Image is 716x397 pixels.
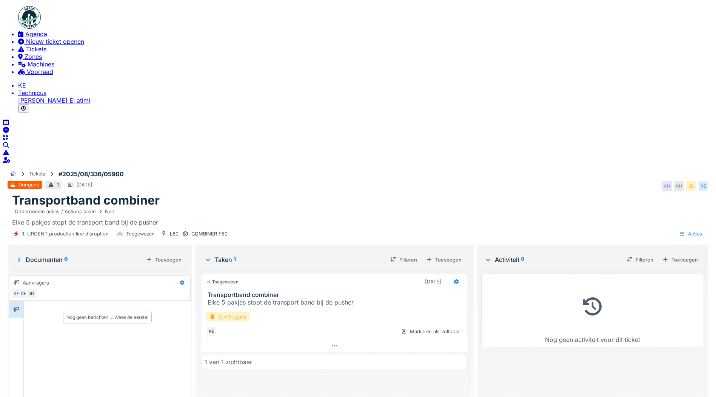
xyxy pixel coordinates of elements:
[28,60,54,68] span: Machines
[486,277,699,343] div: Nog geen activiteit voor dit ticket
[27,68,53,75] span: Voorraad
[205,358,252,366] div: 1 van 1 zichtbaar
[674,181,684,191] div: CH
[11,288,22,299] div: KE
[206,326,217,337] div: KE
[23,280,49,286] div: Aanvragers
[698,181,708,191] div: KE
[66,314,148,320] div: Nog geen berichten … Wees de eerste!
[234,256,236,263] sup: 1
[18,82,713,104] a: KE Technicus[PERSON_NAME] El atimi
[387,255,420,264] div: Filteren
[26,38,84,45] span: Nieuw ticket openen
[12,193,160,208] h1: Transportband combiner
[25,53,42,60] span: Zones
[18,6,41,29] img: Badge_color-CXgf-gQk.svg
[18,53,713,60] a: Zones
[398,327,463,336] div: Markeren als voltooid
[126,231,155,237] div: Toegewezen
[18,68,713,75] a: Voorraad
[26,45,46,53] span: Tickets
[676,229,705,239] div: Acties
[18,30,713,38] a: Agenda
[12,208,713,226] div: Elke 5 pakjes stopt de transport band bij de pusher
[659,255,701,264] div: Toevoegen
[18,60,713,68] a: Machines
[191,231,228,237] div: COMBINER F50
[25,30,47,38] span: Agenda
[204,256,384,263] div: Taken
[143,255,185,264] div: Toevoegen
[18,89,713,97] div: Technicus
[18,89,713,104] li: [PERSON_NAME] El atimi
[22,231,109,237] div: 1. URGENT production line disruption
[15,209,114,214] div: Ondernomen acties / Actions taken Nee
[208,291,464,299] h3: Transportband combiner
[76,182,92,188] div: [DATE]
[170,231,179,237] div: L80
[64,256,68,263] sup: 0
[18,182,40,188] div: Dringend
[55,170,127,178] strong: #2025/08/336/05900
[18,38,713,45] a: Nieuw ticket openen
[425,279,441,285] div: [DATE]
[15,256,143,263] div: Documenten
[206,279,239,285] div: Toegewezen
[662,181,672,191] div: CH
[521,256,524,263] sup: 0
[18,45,713,53] a: Tickets
[18,82,713,89] li: KE
[208,299,464,306] div: Elke 5 pakjes stopt de transport band bij de pusher
[206,312,250,322] div: Lijn Vrijgave
[484,256,621,263] div: Activiteit
[624,255,656,264] div: Filteren
[26,288,37,299] div: JD
[57,182,59,188] div: 1
[423,255,465,264] div: Toevoegen
[29,171,45,177] div: Tickets
[686,181,696,191] div: JD
[18,288,29,299] div: CH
